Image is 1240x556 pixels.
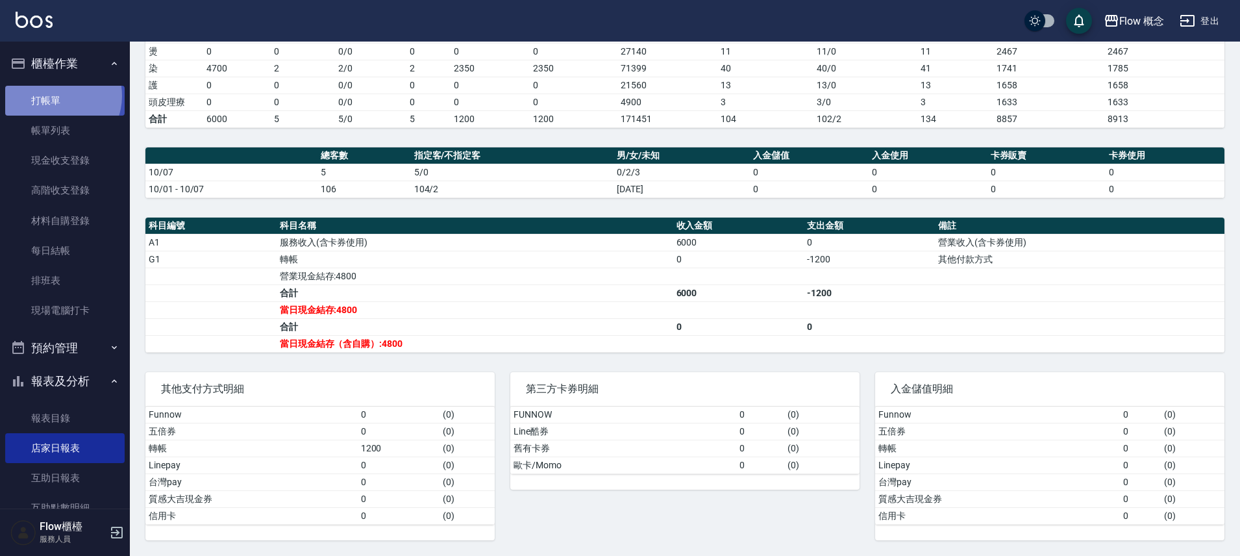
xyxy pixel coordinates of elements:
[5,403,125,433] a: 報表目錄
[5,236,125,266] a: 每日結帳
[1161,407,1224,423] td: ( 0 )
[784,423,860,440] td: ( 0 )
[617,43,717,60] td: 27140
[203,77,271,94] td: 0
[335,60,407,77] td: 2 / 0
[917,77,993,94] td: 13
[813,60,917,77] td: 40 / 0
[271,94,335,110] td: 0
[203,60,271,77] td: 4700
[5,86,125,116] a: 打帳單
[203,110,271,127] td: 6000
[1104,94,1224,110] td: 1633
[1120,474,1161,490] td: 0
[673,251,804,268] td: 0
[1161,474,1224,490] td: ( 0 )
[358,423,440,440] td: 0
[530,110,617,127] td: 1200
[614,164,750,181] td: 0/2/3
[406,60,451,77] td: 2
[1120,423,1161,440] td: 0
[530,60,617,77] td: 2350
[5,433,125,463] a: 店家日報表
[271,60,335,77] td: 2
[1120,507,1161,524] td: 0
[869,164,987,181] td: 0
[1106,164,1224,181] td: 0
[5,463,125,493] a: 互助日報表
[804,234,935,251] td: 0
[411,164,614,181] td: 5/0
[40,533,106,545] p: 服務人員
[277,251,673,268] td: 轉帳
[5,493,125,523] a: 互助點數明細
[406,77,451,94] td: 0
[869,181,987,197] td: 0
[145,474,358,490] td: 台灣pay
[526,383,844,396] span: 第三方卡券明細
[1066,8,1092,34] button: save
[335,94,407,110] td: 0 / 0
[875,407,1224,525] table: a dense table
[717,77,813,94] td: 13
[530,43,617,60] td: 0
[875,407,1120,423] td: Funnow
[993,43,1105,60] td: 2467
[317,181,411,197] td: 106
[358,407,440,423] td: 0
[145,251,277,268] td: G1
[617,94,717,110] td: 4900
[673,234,804,251] td: 6000
[784,407,860,423] td: ( 0 )
[335,110,407,127] td: 5/0
[145,164,317,181] td: 10/07
[440,407,495,423] td: ( 0 )
[510,440,736,457] td: 舊有卡券
[617,77,717,94] td: 21560
[277,335,673,352] td: 當日現金結存（含自購）:4800
[1104,110,1224,127] td: 8913
[1120,457,1161,474] td: 0
[145,490,358,507] td: 質感大吉現金券
[451,77,530,94] td: 0
[750,181,869,197] td: 0
[145,218,1224,353] table: a dense table
[993,110,1105,127] td: 8857
[530,94,617,110] td: 0
[917,94,993,110] td: 3
[1161,490,1224,507] td: ( 0 )
[1119,13,1165,29] div: Flow 概念
[145,457,358,474] td: Linepay
[145,507,358,524] td: 信用卡
[271,43,335,60] td: 0
[16,12,53,28] img: Logo
[440,423,495,440] td: ( 0 )
[673,318,804,335] td: 0
[804,318,935,335] td: 0
[451,94,530,110] td: 0
[987,181,1106,197] td: 0
[1106,147,1224,164] th: 卡券使用
[406,43,451,60] td: 0
[358,440,440,457] td: 1200
[277,234,673,251] td: 服務收入(含卡券使用)
[358,474,440,490] td: 0
[5,296,125,325] a: 現場電腦打卡
[750,164,869,181] td: 0
[813,94,917,110] td: 3 / 0
[145,43,203,60] td: 燙
[5,331,125,365] button: 預約管理
[440,490,495,507] td: ( 0 )
[1161,423,1224,440] td: ( 0 )
[145,181,317,197] td: 10/01 - 10/07
[510,457,736,474] td: 歐卡/Momo
[1120,440,1161,457] td: 0
[510,423,736,440] td: Line酷券
[411,181,614,197] td: 104/2
[145,218,277,234] th: 科目編號
[40,520,106,533] h5: Flow櫃檯
[5,266,125,296] a: 排班表
[145,234,277,251] td: A1
[440,457,495,474] td: ( 0 )
[5,47,125,81] button: 櫃檯作業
